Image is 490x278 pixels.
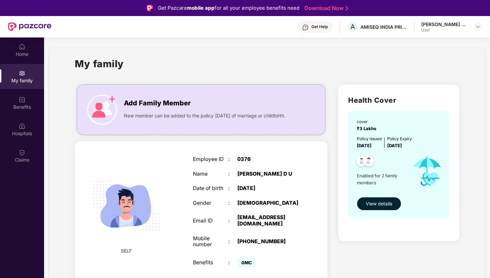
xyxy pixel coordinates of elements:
[421,21,468,27] div: [PERSON_NAME] D U
[237,258,256,267] span: GMC
[193,260,228,266] div: Benefits
[228,171,237,177] div: :
[387,143,402,148] span: [DATE]
[237,185,299,192] div: [DATE]
[357,143,372,148] span: [DATE]
[19,43,25,50] img: svg+xml;base64,PHN2ZyBpZD0iSG9tZSIgeG1sbnM9Imh0dHA6Ly93d3cudzMub3JnLzIwMDAvc3ZnIiB3aWR0aD0iMjAiIG...
[237,239,299,245] div: [PHONE_NUMBER]
[147,5,153,11] img: Logo
[187,5,215,11] strong: mobile app
[87,95,117,125] img: icon
[19,149,25,156] img: svg+xml;base64,PHN2ZyBpZD0iQ2xhaW0iIHhtbG5zPSJodHRwOi8vd3d3LnczLm9yZy8yMDAwL3N2ZyIgd2lkdGg9IjIwIi...
[348,95,449,106] h2: Health Cover
[121,247,132,255] span: SELF
[357,118,379,125] div: cover
[124,98,191,108] span: Add Family Member
[237,156,299,163] div: 0376
[193,185,228,192] div: Date of birth
[228,156,237,163] div: :
[85,164,168,247] img: svg+xml;base64,PHN2ZyB4bWxucz0iaHR0cDovL3d3dy53My5vcmcvMjAwMC9zdmciIHdpZHRoPSIyMjQiIGhlaWdodD0iMT...
[350,23,355,31] span: A
[8,22,51,31] img: New Pazcare Logo
[302,24,309,31] img: svg+xml;base64,PHN2ZyBpZD0iSGVscC0zMngzMiIgeG1sbnM9Imh0dHA6Ly93d3cudzMub3JnLzIwMDAvc3ZnIiB3aWR0aD...
[304,5,346,12] a: Download Now
[193,218,228,224] div: Email ID
[353,154,370,170] img: svg+xml;base64,PHN2ZyB4bWxucz0iaHR0cDovL3d3dy53My5vcmcvMjAwMC9zdmciIHdpZHRoPSI0OC45NDMiIGhlaWdodD...
[19,96,25,103] img: svg+xml;base64,PHN2ZyBpZD0iQmVuZWZpdHMiIHhtbG5zPSJodHRwOi8vd3d3LnczLm9yZy8yMDAwL3N2ZyIgd2lkdGg9Ij...
[237,200,299,206] div: [DEMOGRAPHIC_DATA]
[357,172,406,186] span: Enabled for 2 family members
[237,171,299,177] div: [PERSON_NAME] D U
[228,185,237,192] div: :
[366,200,392,207] span: View details
[357,197,401,210] button: View details
[228,218,237,224] div: :
[124,112,285,119] span: New member can be added to the policy [DATE] of marriage or childbirth.
[407,149,448,194] img: icon
[75,56,124,71] h1: My family
[360,24,407,30] div: AMISEQ INDIA PRIVATE LIMITED
[357,135,382,142] div: Policy issued
[193,236,228,248] div: Mobile number
[421,27,468,33] div: User
[19,123,25,129] img: svg+xml;base64,PHN2ZyBpZD0iSG9zcGl0YWxzIiB4bWxucz0iaHR0cDovL3d3dy53My5vcmcvMjAwMC9zdmciIHdpZHRoPS...
[158,4,299,12] div: Get Pazcare for all your employee benefits need
[387,135,412,142] div: Policy Expiry
[357,126,379,131] span: ₹3 Lakhs
[237,214,299,227] div: [EMAIL_ADDRESS][DOMAIN_NAME]
[311,24,328,29] div: Get Help
[228,200,237,206] div: :
[345,5,348,12] img: Stroke
[228,239,237,245] div: :
[19,70,25,77] img: svg+xml;base64,PHN2ZyB3aWR0aD0iMjAiIGhlaWdodD0iMjAiIHZpZXdCb3g9IjAgMCAyMCAyMCIgZmlsbD0ibm9uZSIgeG...
[228,260,237,266] div: :
[193,200,228,206] div: Gender
[193,171,228,177] div: Name
[193,156,228,163] div: Employee ID
[360,154,377,170] img: svg+xml;base64,PHN2ZyB4bWxucz0iaHR0cDovL3d3dy53My5vcmcvMjAwMC9zdmciIHdpZHRoPSI0OC45NDMiIGhlaWdodD...
[475,24,481,29] img: svg+xml;base64,PHN2ZyBpZD0iRHJvcGRvd24tMzJ4MzIiIHhtbG5zPSJodHRwOi8vd3d3LnczLm9yZy8yMDAwL3N2ZyIgd2...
